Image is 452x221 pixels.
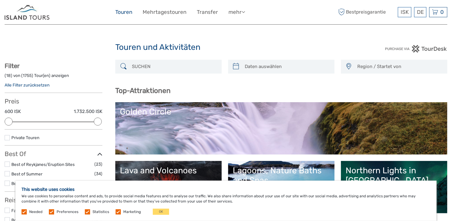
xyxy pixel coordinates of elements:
[346,166,443,186] div: Northern Lights in [GEOGRAPHIC_DATA]
[5,98,102,105] h3: Preis
[5,196,102,204] h3: Reisemethode
[5,5,50,20] img: Iceland ProTravel
[11,181,38,186] a: Best of Winter
[15,181,437,221] div: We use cookies to personalise content and ads, to provide social media features and to analyse ou...
[94,170,102,177] span: (34)
[5,62,20,70] strong: Filter
[57,209,78,215] label: Preferences
[120,107,443,150] a: Golden Circle
[401,9,409,15] span: ISK
[129,61,219,72] input: SUCHEN
[115,8,132,17] a: Touren
[95,180,102,187] span: (18)
[5,108,21,115] label: 600 ISK
[11,135,39,140] a: Private Touren
[337,7,396,17] span: Bestpreisgarantie
[143,8,186,17] a: Mehrtagestouren
[11,208,26,213] a: Fahrrad
[5,82,50,87] a: Alle Filter zurücksetzen
[414,7,426,17] div: DE
[242,61,331,72] input: Daten auswählen
[355,62,444,72] button: Region / Startet von
[6,73,11,78] label: 18
[153,209,169,215] button: OK
[115,42,337,52] h1: Touren und Aktivitäten
[74,108,102,115] label: 1.732.500 ISK
[233,166,330,209] a: Lagoons, Nature Baths and Spas
[346,166,443,209] a: Northern Lights in [GEOGRAPHIC_DATA]
[11,171,42,176] a: Best of Summer
[120,166,217,175] div: Lava and Volcanoes
[228,8,245,17] a: mehr
[29,209,42,215] label: Needed
[11,162,75,167] a: Best of Reykjanes/Eruption Sites
[93,209,109,215] label: Statistics
[385,45,447,53] img: PurchaseViaTourDesk.png
[197,8,218,17] a: Transfer
[94,161,102,168] span: (23)
[233,166,330,186] div: Lagoons, Nature Baths and Spas
[22,187,430,192] h5: This website uses cookies
[5,73,102,82] div: ( ) von ( ) Tour(en) anzeigen
[123,209,141,215] label: Marketing
[439,9,445,15] span: 0
[5,150,102,158] h3: Best Of
[115,86,171,95] b: Top-Attraktionen
[120,107,443,117] div: Golden Circle
[120,166,217,209] a: Lava and Volcanoes
[23,73,32,78] label: 1755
